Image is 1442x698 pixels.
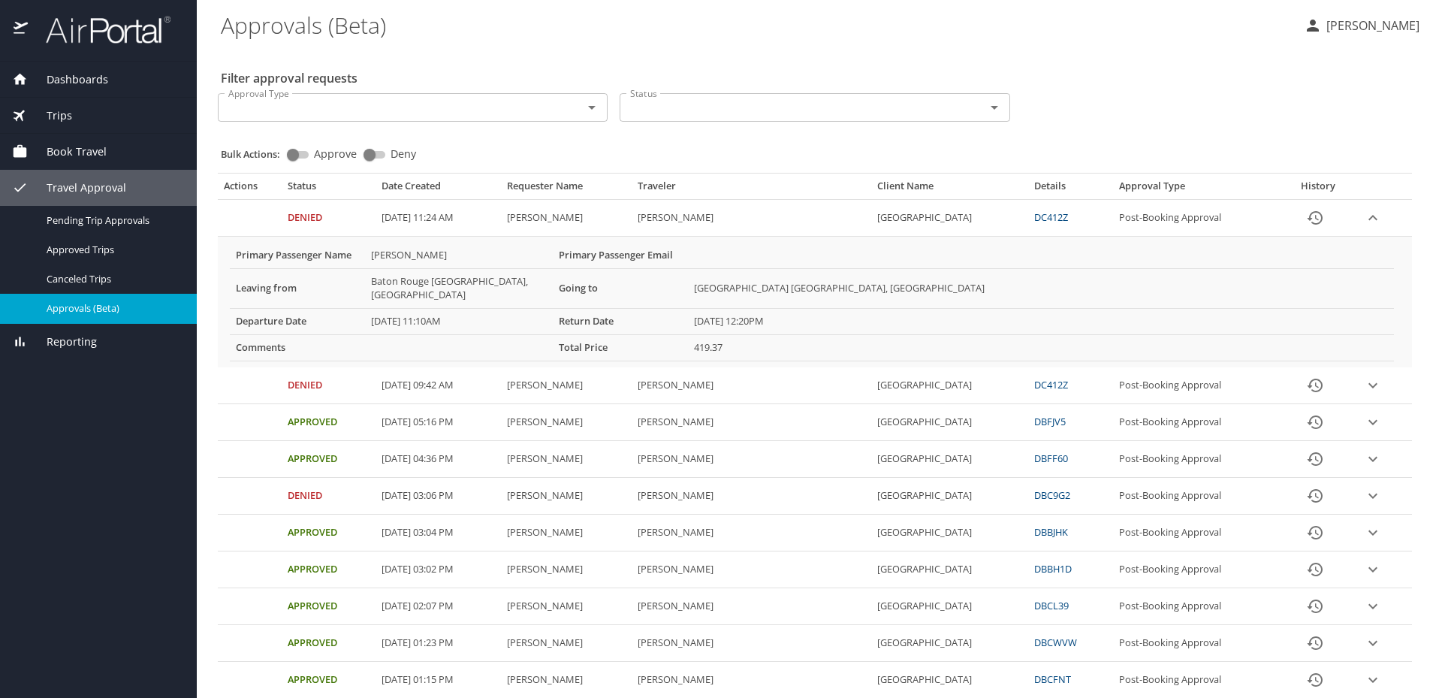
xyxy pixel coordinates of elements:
[501,588,632,625] td: [PERSON_NAME]
[47,301,179,316] span: Approvals (Beta)
[501,441,632,478] td: [PERSON_NAME]
[553,268,688,308] th: Going to
[871,515,1028,551] td: [GEOGRAPHIC_DATA]
[1280,180,1355,199] th: History
[1034,210,1068,224] a: DC412Z
[282,625,376,662] td: Approved
[1297,367,1333,403] button: History
[230,243,365,268] th: Primary Passenger Name
[282,441,376,478] td: Approved
[501,200,632,237] td: [PERSON_NAME]
[632,441,871,478] td: [PERSON_NAME]
[1034,525,1068,539] a: DBBJHK
[221,2,1292,48] h1: Approvals (Beta)
[1362,207,1384,229] button: expand row
[1113,367,1281,404] td: Post-Booking Approval
[28,71,108,88] span: Dashboards
[1113,441,1281,478] td: Post-Booking Approval
[1297,588,1333,624] button: History
[1034,599,1069,612] a: DBCL39
[1113,551,1281,588] td: Post-Booking Approval
[376,551,501,588] td: [DATE] 03:02 PM
[1362,632,1384,654] button: expand row
[314,149,357,159] span: Approve
[47,272,179,286] span: Canceled Trips
[1362,521,1384,544] button: expand row
[1113,200,1281,237] td: Post-Booking Approval
[871,200,1028,237] td: [GEOGRAPHIC_DATA]
[688,268,1394,308] td: [GEOGRAPHIC_DATA] [GEOGRAPHIC_DATA], [GEOGRAPHIC_DATA]
[376,478,501,515] td: [DATE] 03:06 PM
[376,180,501,199] th: Date Created
[1297,200,1333,236] button: History
[1297,478,1333,514] button: History
[871,551,1028,588] td: [GEOGRAPHIC_DATA]
[1298,12,1425,39] button: [PERSON_NAME]
[688,334,1394,361] td: 419.37
[47,243,179,257] span: Approved Trips
[365,308,553,334] td: [DATE] 11:10AM
[376,367,501,404] td: [DATE] 09:42 AM
[29,15,170,44] img: airportal-logo.png
[282,478,376,515] td: Denied
[501,515,632,551] td: [PERSON_NAME]
[28,180,126,196] span: Travel Approval
[1297,625,1333,661] button: History
[632,588,871,625] td: [PERSON_NAME]
[581,97,602,118] button: Open
[1297,662,1333,698] button: History
[1113,404,1281,441] td: Post-Booking Approval
[501,180,632,199] th: Requester Name
[1362,669,1384,691] button: expand row
[1113,625,1281,662] td: Post-Booking Approval
[28,334,97,350] span: Reporting
[1034,562,1072,576] a: DBBH1D
[391,149,416,159] span: Deny
[1362,374,1384,397] button: expand row
[632,367,871,404] td: [PERSON_NAME]
[1297,404,1333,440] button: History
[282,588,376,625] td: Approved
[1034,488,1070,502] a: DBC9G2
[501,551,632,588] td: [PERSON_NAME]
[1362,411,1384,434] button: expand row
[376,625,501,662] td: [DATE] 01:23 PM
[282,200,376,237] td: Denied
[376,200,501,237] td: [DATE] 11:24 AM
[230,334,365,361] th: Comments
[1028,180,1113,199] th: Details
[501,478,632,515] td: [PERSON_NAME]
[1034,452,1068,465] a: DBFF60
[230,268,365,308] th: Leaving from
[1322,17,1419,35] p: [PERSON_NAME]
[1362,485,1384,507] button: expand row
[1362,558,1384,581] button: expand row
[871,180,1028,199] th: Client Name
[282,367,376,404] td: Denied
[1113,180,1281,199] th: Approval Type
[553,243,688,268] th: Primary Passenger Email
[365,268,553,308] td: Baton Rouge [GEOGRAPHIC_DATA], [GEOGRAPHIC_DATA]
[632,478,871,515] td: [PERSON_NAME]
[871,441,1028,478] td: [GEOGRAPHIC_DATA]
[1034,378,1068,391] a: DC412Z
[553,308,688,334] th: Return Date
[282,551,376,588] td: Approved
[28,144,107,160] span: Book Travel
[1297,551,1333,588] button: History
[282,515,376,551] td: Approved
[376,515,501,551] td: [DATE] 03:04 PM
[871,404,1028,441] td: [GEOGRAPHIC_DATA]
[688,308,1394,334] td: [DATE] 12:20PM
[871,367,1028,404] td: [GEOGRAPHIC_DATA]
[553,334,688,361] th: Total Price
[501,367,632,404] td: [PERSON_NAME]
[230,243,1394,361] table: More info for approvals
[1362,595,1384,618] button: expand row
[632,625,871,662] td: [PERSON_NAME]
[230,308,365,334] th: Departure Date
[1113,478,1281,515] td: Post-Booking Approval
[28,107,72,124] span: Trips
[871,588,1028,625] td: [GEOGRAPHIC_DATA]
[1362,448,1384,470] button: expand row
